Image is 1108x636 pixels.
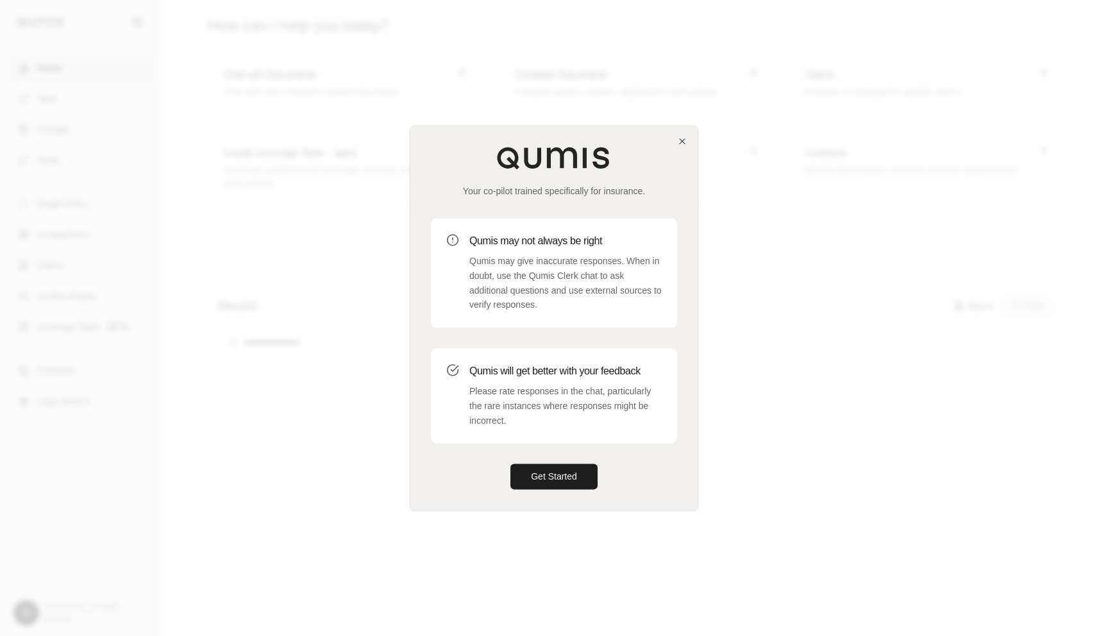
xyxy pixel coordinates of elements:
p: Qumis may give inaccurate responses. When in doubt, use the Qumis Clerk chat to ask additional qu... [469,254,662,312]
p: Your co-pilot trained specifically for insurance. [431,185,677,197]
h3: Qumis will get better with your feedback [469,364,662,379]
h3: Qumis may not always be right [469,233,662,249]
p: Please rate responses in the chat, particularly the rare instances where responses might be incor... [469,384,662,428]
img: Qumis Logo [496,146,612,169]
button: Get Started [510,464,598,490]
